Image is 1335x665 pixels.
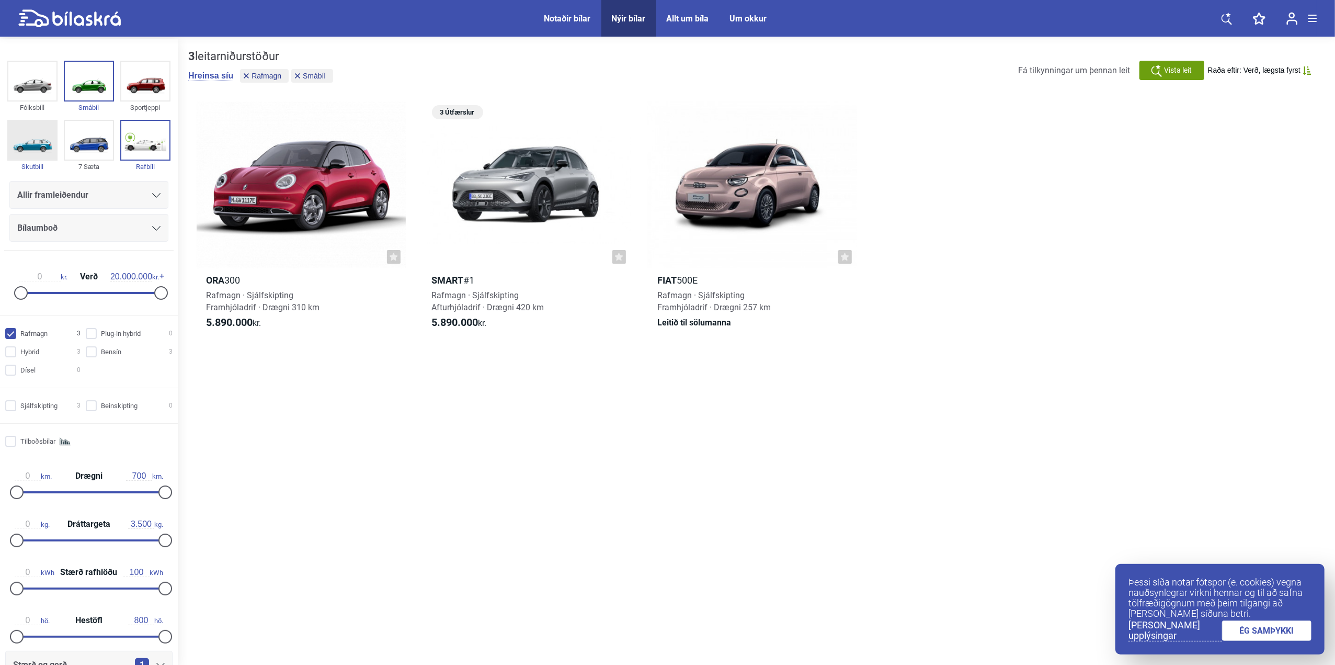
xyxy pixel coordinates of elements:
[730,14,767,24] a: Um okkur
[169,328,173,339] span: 0
[432,317,487,329] span: kr.
[77,346,81,357] span: 3
[437,105,478,119] span: 3 Útfærslur
[291,69,333,83] button: Smábíl
[169,346,173,357] span: 3
[20,328,48,339] span: Rafmagn
[110,272,159,281] span: kr.
[432,290,544,312] span: Rafmagn · Sjálfskipting Afturhjóladrif · Drægni 420 km
[120,161,170,173] div: Rafbíll
[1164,65,1192,76] span: Vista leit
[73,616,105,625] span: Hestöfl
[1019,65,1131,75] span: Fá tilkynningar um þennan leit
[15,568,54,577] span: kWh
[206,317,261,329] span: kr.
[423,274,632,286] h2: #1
[648,317,857,329] div: Leitið til sölumanna
[64,102,114,114] div: Smábíl
[1128,577,1311,619] p: Þessi síða notar fótspor (e. cookies) vegna nauðsynlegrar virkni hennar og til að safna tölfræðig...
[612,14,646,24] a: Nýir bílar
[128,616,163,625] span: hö.
[7,161,58,173] div: Skutbíll
[1128,620,1222,641] a: [PERSON_NAME] upplýsingar
[7,102,58,114] div: Fólksbíll
[20,400,58,411] span: Sjálfskipting
[657,290,771,312] span: Rafmagn · Sjálfskipting Framhjóladrif · Drægni 257 km
[1208,66,1300,75] span: Raða eftir: Verð, lægsta fyrst
[17,188,88,202] span: Allir framleiðendur
[544,14,591,24] a: Notaðir bílar
[206,290,320,312] span: Rafmagn · Sjálfskipting Framhjóladrif · Drægni 310 km
[17,221,58,235] span: Bílaumboð
[423,102,632,339] a: 3 ÚtfærslurSmart#1Rafmagn · SjálfskiptingAfturhjóladrif · Drægni 420 km5.890.000kr.
[101,400,138,411] span: Beinskipting
[303,72,326,80] span: Smábíl
[188,50,195,63] b: 3
[197,274,406,286] h2: 300
[58,568,120,577] span: Stærð rafhlöðu
[77,273,100,281] span: Verð
[120,102,170,114] div: Sportjeppi
[1208,66,1311,75] button: Raða eftir: Verð, lægsta fyrst
[15,520,50,529] span: kg.
[19,272,67,281] span: kr.
[432,316,478,329] b: 5.890.000
[77,365,81,376] span: 0
[123,568,163,577] span: kWh
[15,616,50,625] span: hö.
[252,72,281,80] span: Rafmagn
[648,274,857,286] h2: 500e
[20,346,39,357] span: Hybrid
[240,69,289,83] button: Rafmagn
[128,520,163,529] span: kg.
[20,365,36,376] span: Dísel
[648,102,857,339] a: Fiat500eRafmagn · SjálfskiptingFramhjóladrif · Drægni 257 kmLeitið til sölumanna
[206,275,224,286] b: ORA
[197,102,406,339] a: ORA300Rafmagn · SjálfskiptingFramhjóladrif · Drægni 310 km5.890.000kr.
[657,275,677,286] b: Fiat
[432,275,464,286] b: Smart
[77,328,81,339] span: 3
[77,400,81,411] span: 3
[101,346,121,357] span: Bensín
[15,471,52,481] span: km.
[1222,621,1312,641] a: ÉG SAMÞYKKI
[73,472,105,480] span: Drægni
[667,14,709,24] a: Allt um bíla
[64,161,114,173] div: 7 Sæta
[188,71,233,81] button: Hreinsa síu
[169,400,173,411] span: 0
[126,471,163,481] span: km.
[188,50,336,63] div: leitarniðurstöður
[65,520,113,528] span: Dráttargeta
[101,328,141,339] span: Plug-in hybrid
[20,436,55,447] span: Tilboðsbílar
[206,316,253,329] b: 5.890.000
[1286,12,1298,25] img: user-login.svg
